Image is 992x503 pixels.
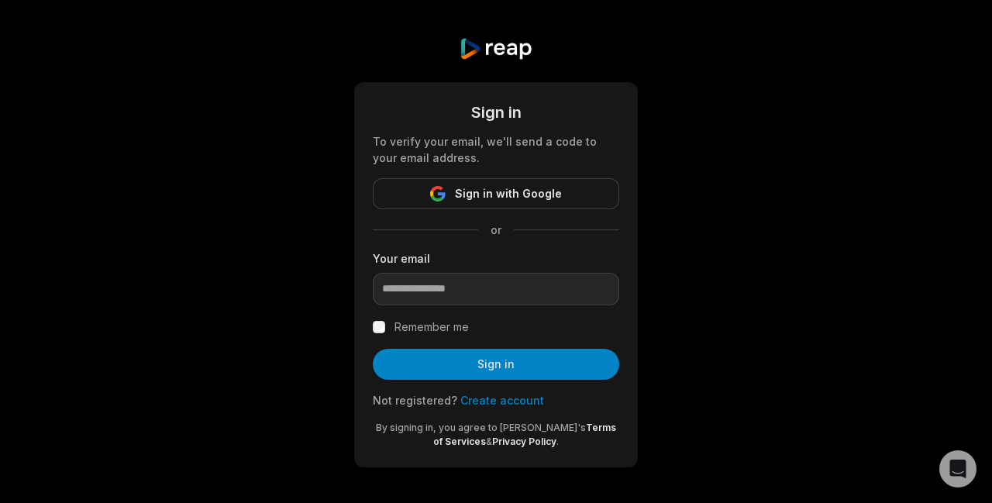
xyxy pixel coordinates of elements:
button: Sign in [373,349,619,380]
div: Open Intercom Messenger [939,450,976,487]
span: or [478,222,514,238]
label: Your email [373,250,619,267]
button: Sign in with Google [373,178,619,209]
img: reap [459,37,532,60]
span: Sign in with Google [455,184,562,203]
span: By signing in, you agree to [PERSON_NAME]'s [376,422,586,433]
span: & [486,436,492,447]
a: Privacy Policy [492,436,556,447]
label: Remember me [394,318,469,336]
a: Create account [460,394,544,407]
span: Not registered? [373,394,457,407]
div: To verify your email, we'll send a code to your email address. [373,133,619,166]
span: . [556,436,559,447]
div: Sign in [373,101,619,124]
a: Terms of Services [433,422,616,447]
